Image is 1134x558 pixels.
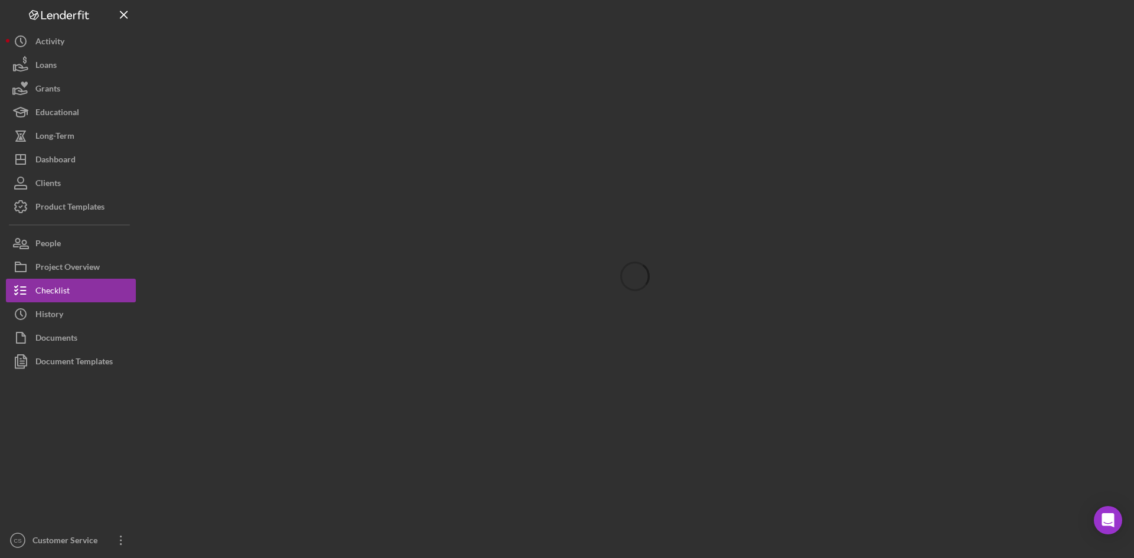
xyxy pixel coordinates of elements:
button: Long-Term [6,124,136,148]
button: Project Overview [6,255,136,279]
div: Customer Service [30,528,106,555]
button: Educational [6,100,136,124]
button: Grants [6,77,136,100]
button: CSCustomer Service [6,528,136,552]
div: Checklist [35,279,70,305]
button: People [6,231,136,255]
div: Open Intercom Messenger [1094,506,1122,534]
div: People [35,231,61,258]
div: Product Templates [35,195,105,221]
div: Educational [35,100,79,127]
button: History [6,302,136,326]
button: Dashboard [6,148,136,171]
div: Long-Term [35,124,74,151]
div: History [35,302,63,329]
div: Document Templates [35,350,113,376]
button: Loans [6,53,136,77]
div: Clients [35,171,61,198]
text: CS [14,537,21,544]
button: Checklist [6,279,136,302]
div: Dashboard [35,148,76,174]
div: Grants [35,77,60,103]
button: Product Templates [6,195,136,218]
div: Activity [35,30,64,56]
button: Documents [6,326,136,350]
div: Loans [35,53,57,80]
button: Activity [6,30,136,53]
button: Document Templates [6,350,136,373]
div: Project Overview [35,255,100,282]
div: Documents [35,326,77,353]
button: Clients [6,171,136,195]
